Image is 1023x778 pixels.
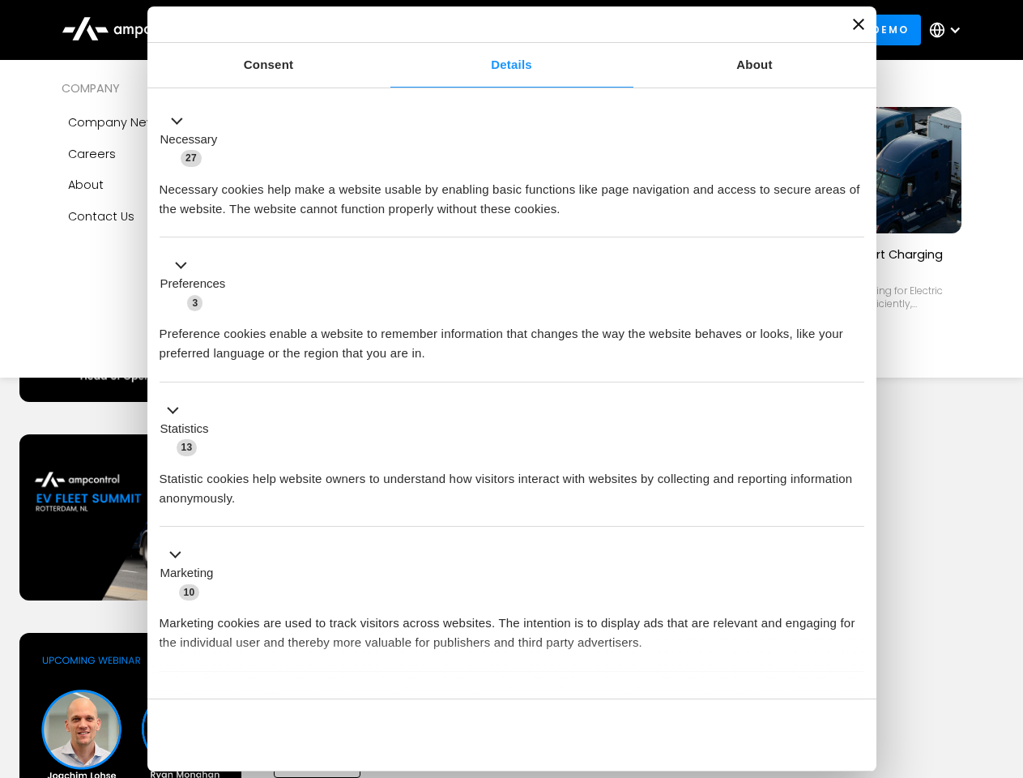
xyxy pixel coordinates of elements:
span: 13 [177,439,198,455]
span: 3 [187,295,202,311]
button: Okay [631,712,863,759]
span: 2 [267,692,283,708]
label: Necessary [160,130,218,149]
span: 10 [179,584,200,601]
label: Statistics [160,420,209,438]
label: Preferences [160,275,226,293]
a: About [633,43,876,88]
div: COMPANY [62,79,262,97]
button: Unclassified (2) [160,690,292,710]
div: Preference cookies enable a website to remember information that changes the way the website beha... [160,312,864,363]
button: Marketing (10) [160,545,224,602]
a: Consent [147,43,390,88]
div: Statistic cookies help website owners to understand how visitors interact with websites by collec... [160,457,864,508]
button: Close banner [853,19,864,30]
button: Preferences (3) [160,256,236,313]
div: About [68,176,104,194]
div: Necessary cookies help make a website usable by enabling basic functions like page navigation and... [160,168,864,219]
div: Marketing cookies are used to track visitors across websites. The intention is to display ads tha... [160,601,864,652]
a: About [62,169,262,200]
button: Statistics (13) [160,400,219,457]
a: Careers [62,139,262,169]
div: Careers [68,145,116,163]
span: 27 [181,150,202,166]
div: Contact Us [68,207,134,225]
a: Contact Us [62,201,262,232]
label: Marketing [160,564,214,583]
button: Necessary (27) [160,111,228,168]
a: Company news [62,107,262,138]
a: Details [390,43,633,88]
div: Company news [68,113,163,131]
